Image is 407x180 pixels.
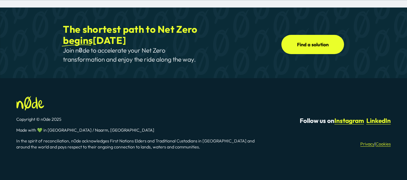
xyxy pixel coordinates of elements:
iframe: Chat Widget [377,151,407,180]
a: Instagram [334,116,364,125]
p: Join n de to accelerate your Net Zero transformation and enjoy the ride along the way. [63,46,203,64]
a: Find a solution [281,35,344,54]
em: 0 [79,46,83,55]
span: Made with 💚 in [GEOGRAPHIC_DATA] / Naarm, [GEOGRAPHIC_DATA] [16,127,154,133]
a: Cookies [376,141,391,147]
strong: Follow us on [300,117,334,124]
p: Copyright © n0de 2025 [16,116,265,122]
h3: The shortest path to Net Zero begins [63,24,250,46]
span: In the spirit of reconciliation, n0de acknowledges First Nations Elders and Traditional Custodian... [16,138,255,150]
a: LinkedIn [366,116,391,125]
a: Privacy [360,141,374,147]
span: | [374,141,376,147]
span: [DATE] [93,34,126,46]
